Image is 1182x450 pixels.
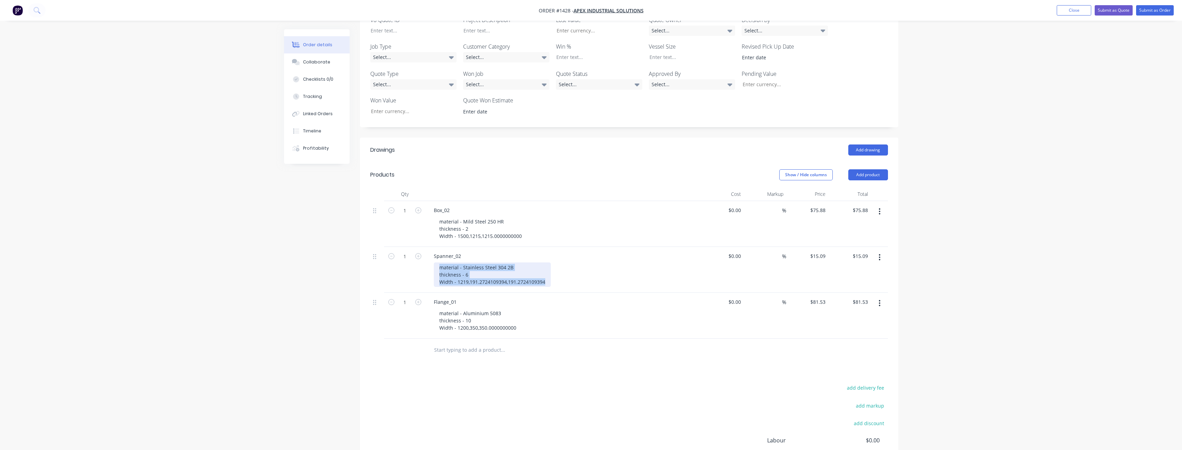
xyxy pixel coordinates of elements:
[284,88,350,105] button: Tracking
[742,42,828,51] label: Revised Pick Up Date
[649,42,735,51] label: Vessel Size
[370,52,457,62] div: Select...
[303,42,332,48] div: Order details
[303,145,329,151] div: Profitability
[848,169,888,180] button: Add product
[649,79,735,90] div: Select...
[370,146,395,154] div: Drawings
[370,42,457,51] label: Job Type
[702,187,744,201] div: Cost
[852,401,888,410] button: add markup
[428,297,462,307] div: Flange_01
[284,105,350,122] button: Linked Orders
[1095,5,1133,16] button: Submit as Quote
[370,96,457,104] label: Won Value
[782,207,786,214] span: %
[284,71,350,88] button: Checklists 0/0
[848,144,888,156] button: Add drawing
[284,53,350,71] button: Collaborate
[828,436,879,444] span: $0.00
[786,187,829,201] div: Price
[744,187,786,201] div: Markup
[303,111,333,117] div: Linked Orders
[649,70,735,78] label: Approved By
[370,79,457,90] div: Select...
[434,308,522,333] div: material - Aluminium 5083 thickness - 10 Width - 1200,350,350.0000000000
[779,169,833,180] button: Show / Hide columns
[434,262,551,287] div: material - Stainless Steel 304 2B thickness - 6 Width - 1219,191.2724109394,191.2724109394
[384,187,426,201] div: Qty
[284,36,350,53] button: Order details
[370,171,394,179] div: Products
[463,70,549,78] label: Won Job
[458,106,544,117] input: Enter date
[428,205,455,215] div: Box_02
[1136,5,1174,16] button: Submit as Order
[303,76,333,82] div: Checklists 0/0
[782,252,786,260] span: %
[12,5,23,16] img: Factory
[463,96,549,104] label: Quote Won Estimate
[303,128,321,134] div: Timeline
[463,79,549,90] div: Select...
[556,79,642,90] div: Select...
[539,7,574,14] span: Order #1428 -
[556,70,642,78] label: Quote Status
[574,7,644,14] a: Apex Industrial Solutions
[303,59,330,65] div: Collaborate
[284,140,350,157] button: Profitability
[737,79,828,90] input: Enter currency...
[434,217,527,241] div: material - Mild Steel 250 HR thickness - 2 Width - 1500,1215,1215.0000000000
[463,42,549,51] label: Customer Category
[434,343,572,357] input: Start typing to add a product...
[843,383,888,392] button: add delivery fee
[370,70,457,78] label: Quote Type
[303,93,322,100] div: Tracking
[463,52,549,62] div: Select...
[767,436,829,444] span: Labour
[556,42,642,51] label: Win %
[742,26,828,36] div: Select...
[828,187,871,201] div: Total
[737,52,823,63] input: Enter date
[551,26,642,36] input: Enter currency...
[1057,5,1091,16] button: Close
[365,106,456,116] input: Enter currency...
[649,26,735,36] div: Select...
[428,251,467,261] div: Spanner_02
[850,419,888,428] button: add discount
[742,70,828,78] label: Pending Value
[782,298,786,306] span: %
[284,122,350,140] button: Timeline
